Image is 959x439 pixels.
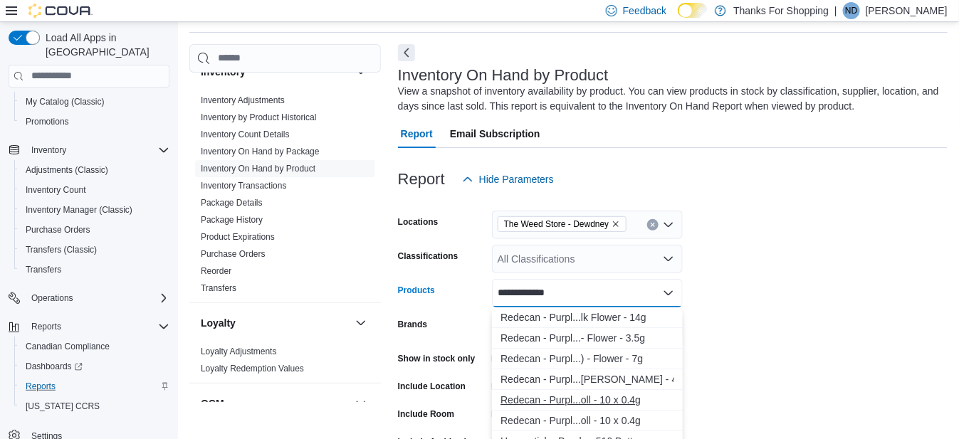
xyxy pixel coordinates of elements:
[398,216,439,228] label: Locations
[623,4,666,18] span: Feedback
[398,171,445,188] h3: Report
[201,363,304,374] span: Loyalty Redemption Values
[201,347,277,356] a: Loyalty Adjustments
[479,172,554,186] span: Hide Parameters
[501,393,674,407] div: Redecan - Purpl...oll - 10 x 0.4g
[20,241,103,258] a: Transfers (Classic)
[26,290,169,307] span: Operations
[20,181,92,199] a: Inventory Count
[501,310,674,324] div: Redecan - Purpl...lk Flower - 14g
[20,221,96,238] a: Purchase Orders
[401,120,433,148] span: Report
[14,337,175,356] button: Canadian Compliance
[20,113,169,130] span: Promotions
[492,369,683,390] button: Redecan - Purple Churro - Blunt - 4 x 0.4g
[20,261,67,278] a: Transfers
[866,2,948,19] p: [PERSON_NAME]
[201,95,285,106] span: Inventory Adjustments
[20,358,169,375] span: Dashboards
[201,249,266,259] a: Purchase Orders
[501,351,674,366] div: Redecan - Purpl...) - Flower - 7g
[201,283,236,293] a: Transfers
[398,250,458,262] label: Classifications
[201,346,277,357] span: Loyalty Adjustments
[398,319,427,330] label: Brands
[398,381,466,392] label: Include Location
[14,200,175,220] button: Inventory Manager (Classic)
[14,396,175,416] button: [US_STATE] CCRS
[501,331,674,345] div: Redecan - Purpl...- Flower - 3.5g
[201,265,231,277] span: Reorder
[201,147,320,157] a: Inventory On Hand by Package
[398,67,609,84] h3: Inventory On Hand by Product
[498,216,627,232] span: The Weed Store - Dewdney
[14,180,175,200] button: Inventory Count
[20,378,61,395] a: Reports
[201,198,263,208] a: Package Details
[647,219,659,231] button: Clear input
[201,316,350,330] button: Loyalty
[20,358,88,375] a: Dashboards
[26,244,97,255] span: Transfers (Classic)
[20,162,169,179] span: Adjustments (Classic)
[26,116,69,127] span: Promotions
[201,95,285,105] a: Inventory Adjustments
[20,93,169,110] span: My Catalog (Classic)
[845,2,857,19] span: ND
[31,321,61,332] span: Reports
[501,372,674,386] div: Redecan - Purpl...[PERSON_NAME] - 4 x 0.4g
[26,164,108,176] span: Adjustments (Classic)
[201,215,263,225] a: Package History
[492,390,683,411] button: Redecan - Purple Churro - Pre-Roll - 10 x 0.4g
[201,364,304,374] a: Loyalty Redemption Values
[733,2,829,19] p: Thanks For Shopping
[20,201,138,218] a: Inventory Manager (Classic)
[663,253,674,265] button: Open list of options
[20,338,115,355] a: Canadian Compliance
[20,221,169,238] span: Purchase Orders
[26,318,169,335] span: Reports
[352,314,370,332] button: Loyalty
[201,214,263,226] span: Package History
[398,285,435,296] label: Products
[201,396,350,411] button: OCM
[678,3,708,18] input: Dark Mode
[20,338,169,355] span: Canadian Compliance
[504,217,609,231] span: The Weed Store - Dewdney
[20,398,169,415] span: Washington CCRS
[26,381,56,392] span: Reports
[20,261,169,278] span: Transfers
[843,2,860,19] div: Nikki Dusyk
[834,2,837,19] p: |
[492,328,683,349] button: Redecan - Purple Churro - Flower - 3.5g
[201,231,275,243] span: Product Expirations
[663,287,674,299] button: Close list of options
[14,220,175,240] button: Purchase Orders
[20,181,169,199] span: Inventory Count
[26,142,72,159] button: Inventory
[26,401,100,412] span: [US_STATE] CCRS
[398,408,454,420] label: Include Room
[26,341,110,352] span: Canadian Compliance
[31,144,66,156] span: Inventory
[201,129,290,139] a: Inventory Count Details
[14,92,175,112] button: My Catalog (Classic)
[26,204,132,216] span: Inventory Manager (Classic)
[20,378,169,395] span: Reports
[14,240,175,260] button: Transfers (Classic)
[492,349,683,369] button: Redecan - Purple Churro (Milled) - Flower - 7g
[20,162,114,179] a: Adjustments (Classic)
[398,44,415,61] button: Next
[31,292,73,304] span: Operations
[201,112,317,122] a: Inventory by Product Historical
[40,31,169,59] span: Load All Apps in [GEOGRAPHIC_DATA]
[398,353,476,364] label: Show in stock only
[20,241,169,258] span: Transfers (Classic)
[14,112,175,132] button: Promotions
[492,411,683,431] button: Redecan - Purple Churro Redees - Pre-Roll - 10 x 0.4g
[20,398,105,415] a: [US_STATE] CCRS
[26,264,61,275] span: Transfers
[201,316,236,330] h3: Loyalty
[26,361,83,372] span: Dashboards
